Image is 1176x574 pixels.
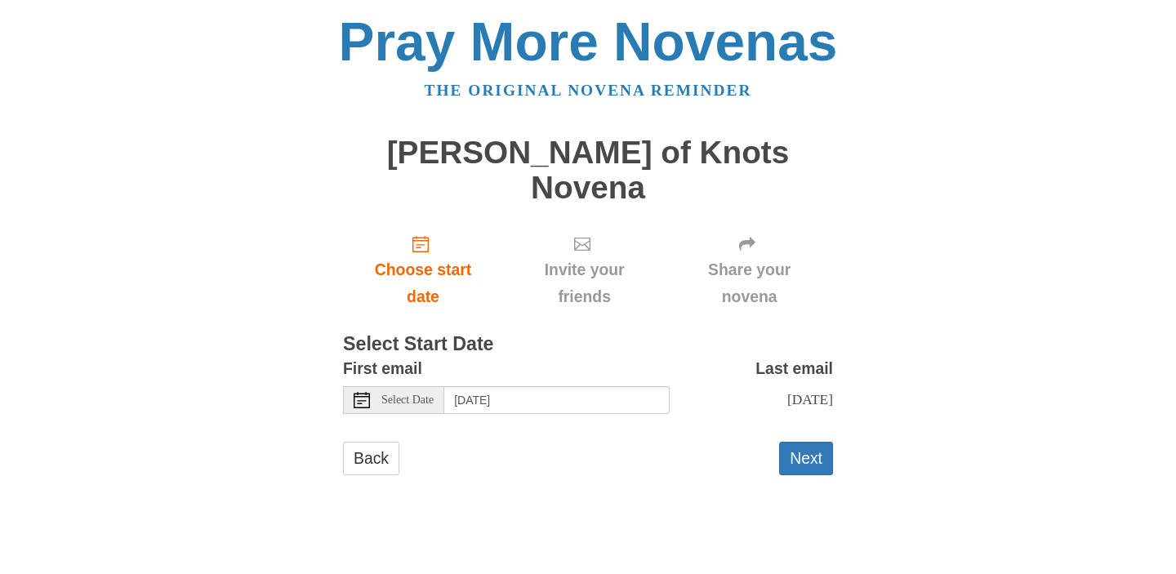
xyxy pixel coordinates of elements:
[779,442,833,475] button: Next
[519,256,649,310] span: Invite your friends
[503,221,666,318] div: Click "Next" to confirm your start date first.
[343,221,503,318] a: Choose start date
[339,11,838,72] a: Pray More Novenas
[425,82,752,99] a: The original novena reminder
[343,136,833,205] h1: [PERSON_NAME] of Knots Novena
[359,256,487,310] span: Choose start date
[682,256,817,310] span: Share your novena
[787,391,833,407] span: [DATE]
[343,442,399,475] a: Back
[343,355,422,382] label: First email
[343,334,833,355] h3: Select Start Date
[666,221,833,318] div: Click "Next" to confirm your start date first.
[755,355,833,382] label: Last email
[381,394,434,406] span: Select Date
